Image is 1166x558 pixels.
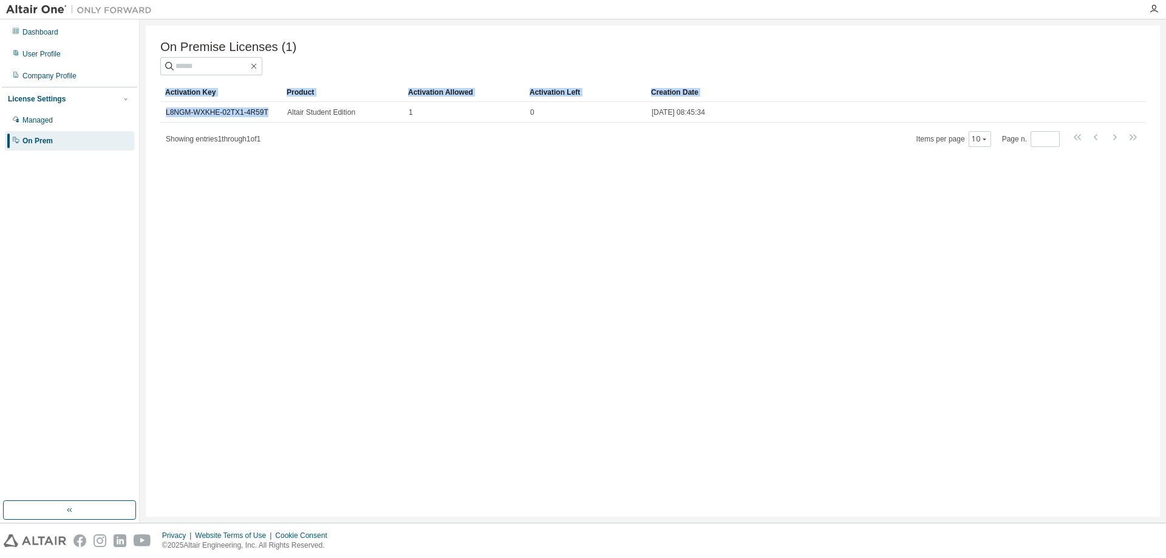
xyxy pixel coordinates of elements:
[195,531,275,540] div: Website Terms of Use
[22,27,58,37] div: Dashboard
[287,83,398,102] div: Product
[972,134,988,144] button: 10
[162,540,335,551] p: © 2025 Altair Engineering, Inc. All Rights Reserved.
[916,131,991,147] span: Items per page
[1002,131,1060,147] span: Page n.
[166,135,261,143] span: Showing entries 1 through 1 of 1
[409,107,413,117] span: 1
[114,534,126,547] img: linkedin.svg
[651,83,1092,102] div: Creation Date
[6,4,158,16] img: Altair One
[134,534,151,547] img: youtube.svg
[22,49,61,59] div: User Profile
[275,531,334,540] div: Cookie Consent
[408,83,520,102] div: Activation Allowed
[166,108,268,117] a: L8NGM-WXKHE-02TX1-4R59T
[162,531,195,540] div: Privacy
[22,71,77,81] div: Company Profile
[287,107,355,117] span: Altair Student Edition
[22,136,53,146] div: On Prem
[8,94,66,104] div: License Settings
[652,107,705,117] span: [DATE] 08:45:34
[4,534,66,547] img: altair_logo.svg
[530,107,534,117] span: 0
[160,40,296,54] span: On Premise Licenses (1)
[22,115,53,125] div: Managed
[530,83,641,102] div: Activation Left
[165,83,277,102] div: Activation Key
[73,534,86,547] img: facebook.svg
[94,534,106,547] img: instagram.svg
